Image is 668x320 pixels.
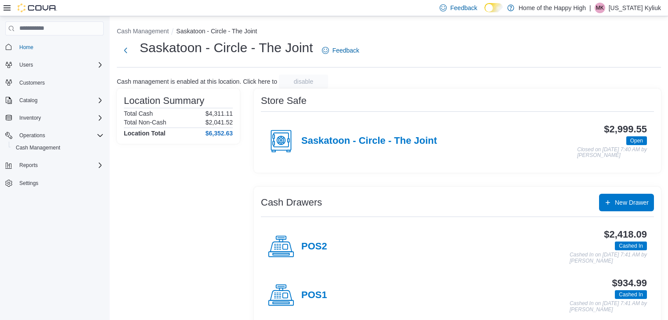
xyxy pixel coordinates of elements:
span: Home [16,42,104,53]
span: Dark Mode [484,12,485,13]
span: Cashed In [619,242,643,250]
h4: $6,352.63 [206,130,233,137]
button: disable [279,75,328,89]
span: Inventory [16,113,104,123]
span: Cash Management [16,144,60,151]
button: Cash Management [117,28,169,35]
h4: Saskatoon - Circle - The Joint [301,135,437,147]
nav: An example of EuiBreadcrumbs [117,27,661,37]
h6: Total Cash [124,110,153,117]
span: MK [596,3,604,13]
button: Settings [2,177,107,189]
span: Feedback [332,46,359,55]
h4: POS1 [301,290,327,301]
span: Operations [19,132,45,139]
button: Operations [2,129,107,142]
img: Cova [18,4,57,12]
input: Dark Mode [484,3,503,12]
span: Catalog [19,97,37,104]
h1: Saskatoon - Circle - The Joint [140,39,313,57]
h6: Total Non-Cash [124,119,166,126]
button: Inventory [2,112,107,124]
button: Inventory [16,113,44,123]
button: Reports [2,159,107,171]
a: Cash Management [12,142,64,153]
span: Home [19,44,33,51]
h3: Location Summary [124,96,204,106]
a: Settings [16,178,42,188]
span: disable [294,77,313,86]
button: Operations [16,130,49,141]
p: Cashed In on [DATE] 7:41 AM by [PERSON_NAME] [570,252,647,264]
button: Users [2,59,107,71]
span: Cash Management [12,142,104,153]
a: Home [16,42,37,53]
span: Open [630,137,643,145]
p: Cash management is enabled at this location. Click here to [117,78,277,85]
h4: Location Total [124,130,166,137]
p: $4,311.11 [206,110,233,117]
button: Saskatoon - Circle - The Joint [176,28,257,35]
span: Customers [19,79,45,86]
p: Cashed In on [DATE] 7:41 AM by [PERSON_NAME] [570,301,647,313]
a: Feedback [318,42,363,59]
button: Reports [16,160,41,171]
span: Feedback [450,4,477,12]
span: Open [626,136,647,145]
h3: $2,418.09 [604,229,647,240]
nav: Complex example [5,37,104,213]
button: Customers [2,76,107,89]
div: Montana Kyliuk [595,3,605,13]
p: Home of the Happy High [519,3,586,13]
span: Users [16,60,104,70]
span: Catalog [16,95,104,106]
button: New Drawer [599,194,654,211]
p: Closed on [DATE] 7:40 AM by [PERSON_NAME] [577,147,647,159]
h3: Store Safe [261,96,307,106]
button: Users [16,60,36,70]
h3: $934.99 [612,278,647,288]
span: Cashed In [615,290,647,299]
button: Cash Management [9,142,107,154]
a: Customers [16,78,48,88]
p: | [589,3,591,13]
span: Cashed In [619,291,643,299]
button: Next [117,42,134,59]
span: Customers [16,77,104,88]
span: Operations [16,130,104,141]
p: [US_STATE] Kyliuk [609,3,661,13]
h3: $2,999.55 [604,124,647,135]
span: Inventory [19,114,41,121]
button: Catalog [16,95,41,106]
span: Cashed In [615,242,647,250]
h3: Cash Drawers [261,197,322,208]
span: Settings [16,178,104,188]
button: Home [2,41,107,53]
span: New Drawer [615,198,649,207]
span: Users [19,61,33,68]
p: $2,041.52 [206,119,233,126]
button: Catalog [2,94,107,107]
span: Settings [19,180,38,187]
span: Reports [16,160,104,171]
span: Reports [19,162,38,169]
h4: POS2 [301,241,327,252]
